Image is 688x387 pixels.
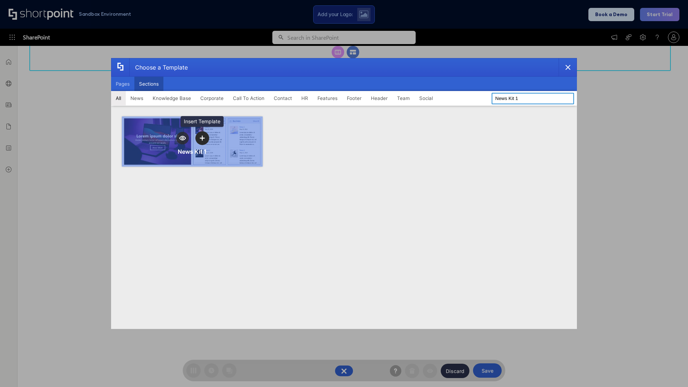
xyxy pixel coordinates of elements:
[134,77,163,91] button: Sections
[313,91,342,105] button: Features
[297,91,313,105] button: HR
[111,58,577,329] div: template selector
[126,91,148,105] button: News
[196,91,228,105] button: Corporate
[366,91,392,105] button: Header
[228,91,269,105] button: Call To Action
[111,77,134,91] button: Pages
[178,148,207,155] div: News Kit 1
[492,93,574,104] input: Search
[392,91,415,105] button: Team
[129,58,188,76] div: Choose a Template
[269,91,297,105] button: Contact
[652,353,688,387] iframe: Chat Widget
[342,91,366,105] button: Footer
[415,91,438,105] button: Social
[111,91,126,105] button: All
[148,91,196,105] button: Knowledge Base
